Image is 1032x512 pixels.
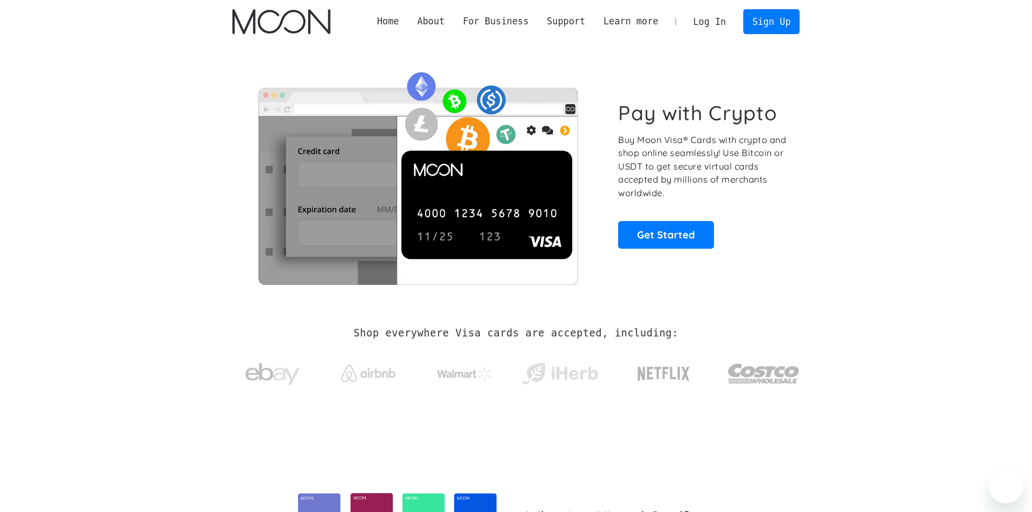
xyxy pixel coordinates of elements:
a: Log In [684,10,735,34]
img: ebay [245,357,300,391]
img: Moon Cards let you spend your crypto anywhere Visa is accepted. [232,64,603,284]
a: Walmart [424,357,504,386]
a: Home [368,15,408,28]
div: Learn more [594,15,667,28]
a: Get Started [618,221,714,248]
div: Support [547,15,585,28]
a: Airbnb [328,354,408,387]
a: Netflix [615,349,712,393]
a: Costco [728,342,800,399]
h2: Shop everywhere Visa cards are accepted, including: [354,327,678,339]
p: Buy Moon Visa® Cards with crypto and shop online seamlessly! Use Bitcoin or USDT to get secure vi... [618,133,788,200]
div: About [417,15,445,28]
a: home [232,9,330,34]
img: Netflix [637,360,691,387]
a: iHerb [520,349,600,393]
div: Learn more [603,15,658,28]
img: iHerb [520,360,600,388]
a: Sign Up [743,9,800,34]
h1: Pay with Crypto [618,101,777,125]
iframe: Bouton de lancement de la fenêtre de messagerie [989,469,1023,503]
img: Walmart [437,367,491,380]
div: About [408,15,453,28]
div: For Business [463,15,528,28]
img: Costco [728,353,800,394]
img: Airbnb [341,365,395,382]
div: Support [538,15,594,28]
div: For Business [454,15,538,28]
img: Moon Logo [232,9,330,34]
a: ebay [232,346,313,397]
